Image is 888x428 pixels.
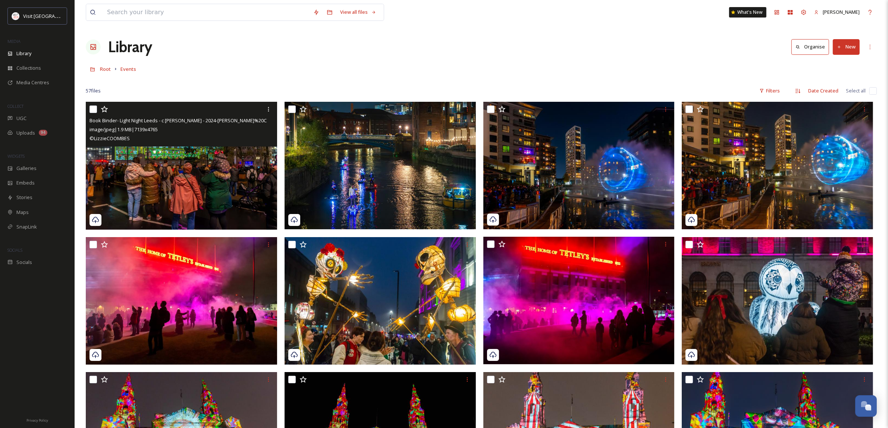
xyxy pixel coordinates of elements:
img: Water Taxi and Paddleboards - Light Night Leeds - c Lizzie Coombes - 2024-Lizzie%20Coombes.JPG [285,102,476,229]
span: UGC [16,115,26,122]
button: Organise [791,39,829,54]
span: image/jpeg | 1.9 MB | 7139 x 4765 [90,126,158,133]
input: Search your library [103,4,310,21]
div: Filters [756,84,784,98]
button: New [833,39,860,54]
span: Visit [GEOGRAPHIC_DATA] [23,12,81,19]
a: Root [100,64,111,73]
span: WIDGETS [7,153,25,159]
span: COLLECT [7,103,23,109]
span: MEDIA [7,38,21,44]
span: Media Centres [16,79,49,86]
span: Book Binder- Light Night Leeds - c [PERSON_NAME] - 2024-[PERSON_NAME]%20Coombes.JPG [90,117,294,124]
a: Library [108,36,152,58]
img: Nocturnal Animals - Light Night Leeds - c Lizzie Coombes - 2024-Lizzie%20Coombes.jpg [682,237,873,365]
span: Root [100,66,111,72]
span: Events [120,66,136,72]
a: View all files [336,5,380,19]
span: Select all [846,87,866,94]
div: 94 [39,130,47,136]
span: Library [16,50,31,57]
a: Organise [791,39,833,54]
a: What's New [729,7,766,18]
img: download%20(3).png [12,12,19,20]
span: Galleries [16,165,37,172]
span: Privacy Policy [26,418,48,423]
span: 57 file s [86,87,101,94]
a: Events [120,64,136,73]
span: Stories [16,194,32,201]
span: Maps [16,209,29,216]
img: Monad - Light Night Leeds - c Lizzie Coombes - 2024 (1)-Lizzie%20Coombes.JPG [682,102,873,229]
a: [PERSON_NAME] [810,5,863,19]
span: SOCIALS [7,247,22,253]
img: Them Bones - Light Night Leeds - c Lizzie Coombes - 2024-Lizzie%20Coombes.JPG [285,237,476,365]
img: Parallels - Light Night Leeds - c Lizzie Coombes - 2024 (2)-Lizzie%20Coombes.JPG [483,237,675,364]
span: SnapLink [16,223,37,230]
span: Collections [16,64,41,72]
div: Date Created [804,84,842,98]
a: Privacy Policy [26,415,48,424]
img: Parallels - Light Night Leeds - c Lizzie Coombes - 2024 -Lizzie%20Coombes.JPG [86,237,277,365]
span: [PERSON_NAME] [823,9,860,15]
img: Book Binder- Light Night Leeds - c Lizzie Coombes - 2024-Lizzie%20Coombes.JPG [86,102,277,229]
span: Uploads [16,129,35,136]
span: Socials [16,259,32,266]
span: © LizzieCOOMBES [90,135,130,142]
button: Open Chat [855,395,877,417]
span: Embeds [16,179,35,186]
img: Monad - Light Night Leeds - c Lizzie Coombes - 2024 (2)-Lizzie%20Coombes.JPG [483,102,675,229]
